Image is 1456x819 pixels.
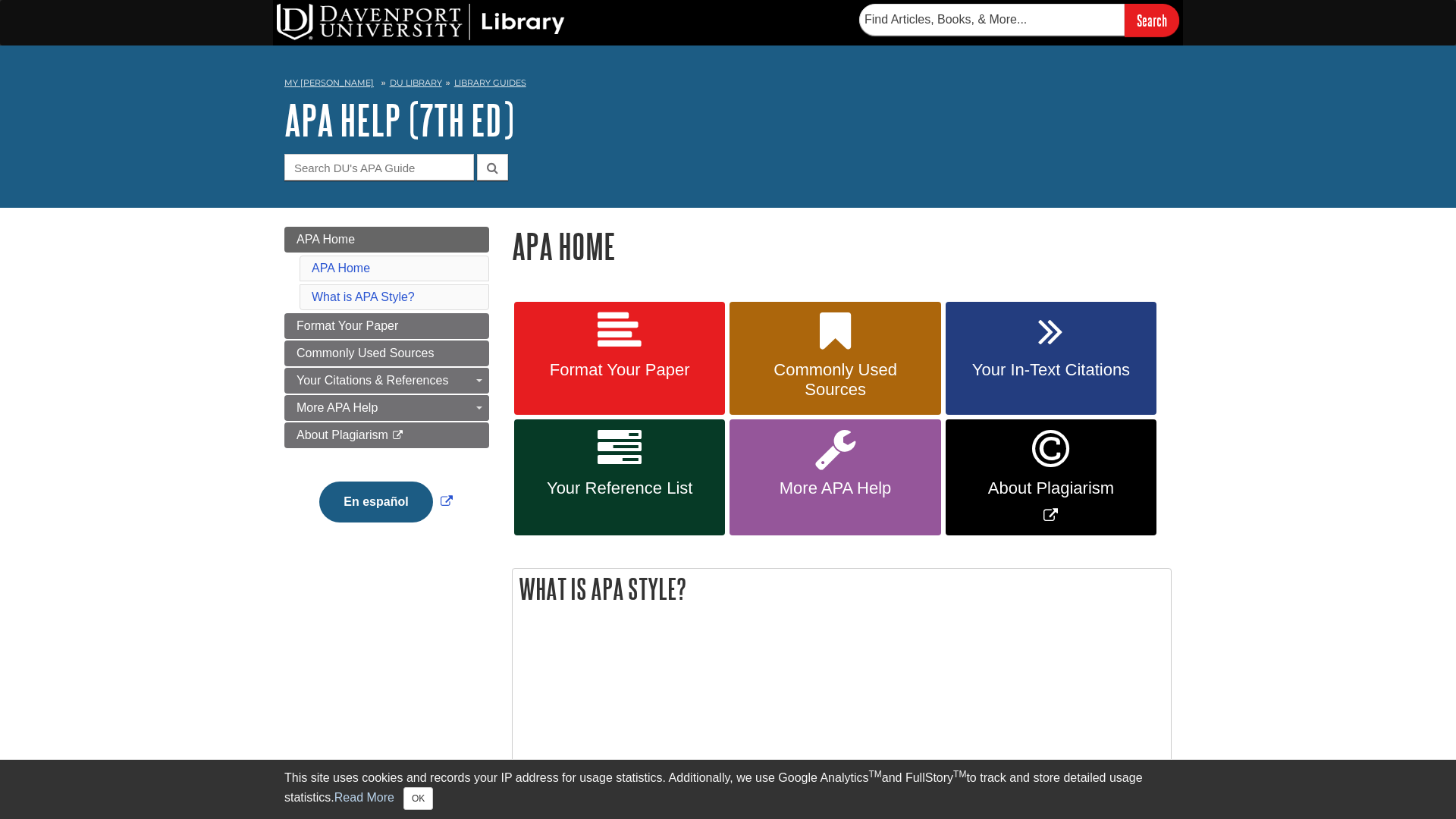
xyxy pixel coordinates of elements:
span: About Plagiarism [957,479,1145,498]
input: Search [1125,4,1179,36]
div: Guide Page Menu [284,227,489,548]
a: Read More [334,791,394,804]
i: This link opens in a new window [391,431,404,441]
sup: TM [868,769,881,780]
span: More APA Help [741,479,929,498]
a: Link opens in new window [946,419,1156,535]
button: Close [403,787,433,810]
a: Your Citations & References [284,368,489,394]
input: Search DU's APA Guide [284,154,474,180]
a: Commonly Used Sources [284,340,489,366]
a: DU Library [390,77,442,88]
span: Your Reference List [526,479,714,498]
span: Commonly Used Sources [297,347,434,359]
a: My [PERSON_NAME] [284,77,374,89]
span: About Plagiarism [297,428,388,441]
button: En español [319,482,432,522]
span: APA Home [297,233,355,246]
a: What is APA Style? [312,290,415,303]
form: Searches DU Library's articles, books, and more [859,4,1179,36]
div: This site uses cookies and records your IP address for usage statistics. Additionally, we use Goo... [284,769,1172,810]
a: Your In-Text Citations [946,302,1156,416]
a: Library Guides [454,77,526,88]
a: Format Your Paper [514,302,725,416]
a: Link opens in new window [315,495,456,508]
a: APA Home [284,227,489,253]
span: Commonly Used Sources [741,360,929,400]
span: Format Your Paper [526,360,714,380]
a: Your Reference List [514,419,725,535]
a: About Plagiarism [284,422,489,448]
a: APA Home [312,262,370,275]
a: APA Help (7th Ed) [284,96,514,143]
a: More APA Help [730,419,940,535]
a: More APA Help [284,395,489,421]
a: Format Your Paper [284,313,489,339]
span: Your In-Text Citations [957,360,1145,380]
h1: APA Home [512,227,1172,265]
nav: breadcrumb [284,73,1172,97]
a: Commonly Used Sources [730,302,940,416]
sup: TM [953,769,966,780]
h2: What is APA Style? [513,569,1171,609]
input: Find Articles, Books, & More... [859,4,1125,36]
span: Your Citations & References [297,374,448,387]
img: DU Library [277,4,565,40]
span: More APA Help [297,401,378,414]
span: Format Your Paper [297,319,398,332]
